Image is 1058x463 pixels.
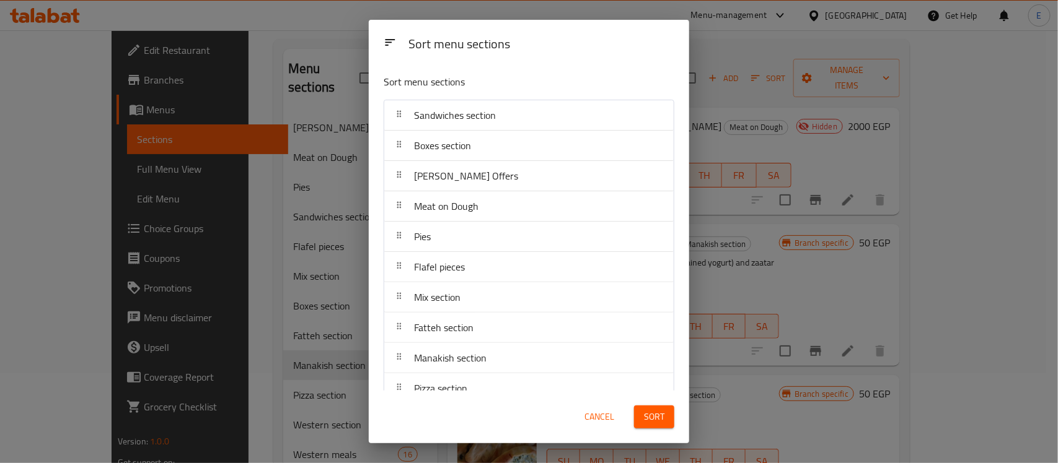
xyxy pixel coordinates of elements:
button: Sort [634,405,674,428]
div: Mix section [384,282,674,313]
div: Manakish section [384,343,674,373]
div: Meat on Dough [384,191,674,222]
span: Boxes section [414,136,471,155]
div: Boxes section [384,131,674,161]
span: Meat on Dough [414,197,478,215]
span: Mix section [414,288,461,306]
div: Pies [384,222,674,252]
span: Manakish section [414,348,487,367]
div: Sort menu sections [403,31,679,59]
div: Pizza section [384,373,674,404]
span: Pies [414,227,431,246]
span: Fatteh section [414,318,474,337]
span: Sandwiches section [414,106,496,124]
div: Flafel pieces [384,252,674,282]
span: [PERSON_NAME] Offers [414,167,518,185]
span: Sort [644,409,664,425]
span: Pizza section [414,379,467,397]
div: Fatteh section [384,313,674,343]
span: Cancel [584,409,614,425]
div: Sandwiches section [384,100,674,131]
span: Flafel pieces [414,257,465,276]
div: [PERSON_NAME] Offers [384,161,674,191]
p: Sort menu sections [384,74,614,90]
button: Cancel [580,405,619,428]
